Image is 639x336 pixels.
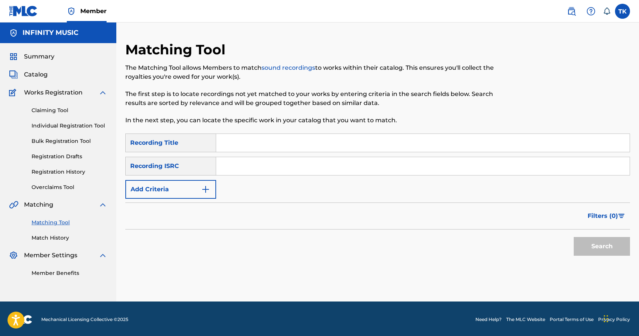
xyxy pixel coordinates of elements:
[588,211,618,220] span: Filters ( 0 )
[24,52,54,61] span: Summary
[32,137,107,145] a: Bulk Registration Tool
[125,180,216,199] button: Add Criteria
[98,88,107,97] img: expand
[9,6,38,16] img: MLC Logo
[9,52,54,61] a: SummarySummary
[32,219,107,226] a: Matching Tool
[32,153,107,160] a: Registration Drafts
[550,316,594,323] a: Portal Terms of Use
[618,214,625,218] img: filter
[9,88,19,97] img: Works Registration
[23,28,78,37] h5: INFINITY MUSIC
[32,269,107,277] a: Member Benefits
[67,7,76,16] img: Top Rightsholder
[9,70,48,79] a: CatalogCatalog
[9,70,18,79] img: Catalog
[604,307,608,330] div: Перетащить
[601,300,639,336] iframe: Chat Widget
[32,168,107,176] a: Registration History
[583,4,598,19] div: Help
[603,7,610,15] div: Notifications
[24,251,77,260] span: Member Settings
[24,200,53,209] span: Matching
[506,316,545,323] a: The MLC Website
[32,234,107,242] a: Match History
[601,300,639,336] div: Виджет чата
[125,63,514,81] p: The Matching Tool allows Members to match to works within their catalog. This ensures you'll coll...
[32,183,107,191] a: Overclaims Tool
[125,41,229,58] h2: Matching Tool
[567,7,576,16] img: search
[615,4,630,19] div: User Menu
[125,90,514,108] p: The first step is to locate recordings not yet matched to your works by entering criteria in the ...
[9,251,18,260] img: Member Settings
[598,316,630,323] a: Privacy Policy
[262,64,315,71] a: sound recordings
[618,220,639,280] iframe: Resource Center
[125,133,630,259] form: Search Form
[41,316,128,323] span: Mechanical Licensing Collective © 2025
[32,106,107,114] a: Claiming Tool
[125,116,514,125] p: In the next step, you can locate the specific work in your catalog that you want to match.
[24,88,83,97] span: Works Registration
[564,4,579,19] a: Public Search
[586,7,595,16] img: help
[9,52,18,61] img: Summary
[583,207,630,225] button: Filters (0)
[24,70,48,79] span: Catalog
[32,122,107,130] a: Individual Registration Tool
[98,200,107,209] img: expand
[9,28,18,37] img: Accounts
[9,200,18,209] img: Matching
[98,251,107,260] img: expand
[80,7,107,15] span: Member
[475,316,502,323] a: Need Help?
[201,185,210,194] img: 9d2ae6d4665cec9f34b9.svg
